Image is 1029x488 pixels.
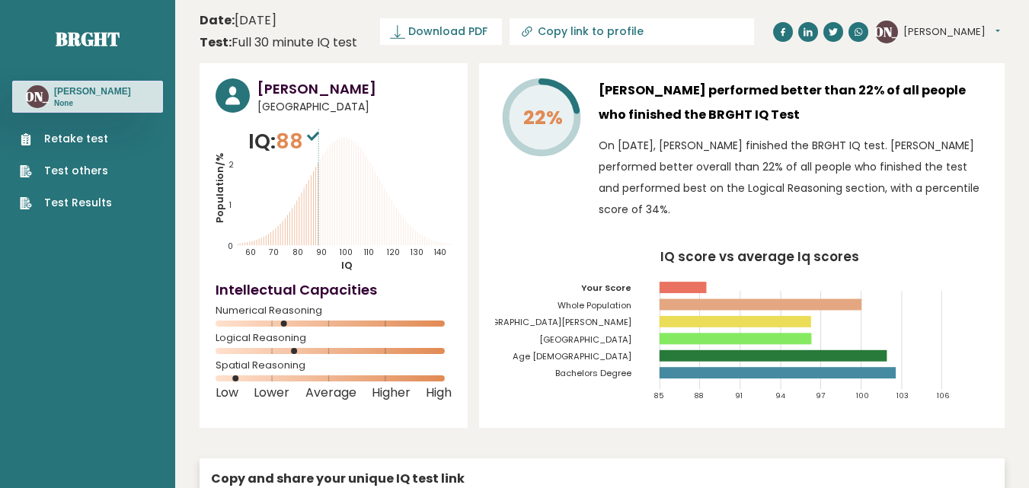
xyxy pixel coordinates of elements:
a: Test others [20,163,112,179]
tspan: 130 [411,247,423,258]
tspan: 140 [435,247,447,258]
span: Average [305,390,356,396]
tspan: IQ [342,259,353,272]
span: Lower [254,390,289,396]
tspan: 100 [857,391,870,400]
tspan: 106 [937,391,950,400]
div: Copy and share your unique IQ test link [211,470,993,488]
tspan: 22% [523,104,563,131]
span: [GEOGRAPHIC_DATA] [257,99,452,115]
tspan: 91 [736,391,743,400]
tspan: 120 [388,247,401,258]
tspan: IQ score vs average Iq scores [660,247,859,266]
tspan: 85 [655,391,664,400]
tspan: Whole Population [558,299,631,311]
tspan: 0 [228,241,233,253]
tspan: 100 [340,247,353,258]
time: [DATE] [200,11,276,30]
tspan: [GEOGRAPHIC_DATA] [539,333,631,346]
text: [PERSON_NAME] [836,22,938,40]
span: Download PDF [408,24,487,40]
h3: [PERSON_NAME] [54,85,131,97]
tspan: 70 [269,247,280,258]
tspan: 103 [897,391,909,400]
span: High [426,390,452,396]
div: Full 30 minute IQ test [200,33,357,52]
p: IQ: [248,126,323,157]
b: Test: [200,33,232,51]
tspan: 94 [776,391,786,400]
p: None [54,98,131,109]
tspan: Your Score [581,282,631,294]
span: Numerical Reasoning [216,308,452,314]
tspan: Population/% [213,153,226,223]
tspan: 110 [365,247,375,258]
a: Retake test [20,131,112,147]
tspan: 60 [245,247,256,258]
tspan: 97 [816,391,826,400]
button: [PERSON_NAME] [903,24,1000,40]
span: Low [216,390,238,396]
tspan: Bachelors Degree [555,367,631,379]
p: On [DATE], [PERSON_NAME] finished the BRGHT IQ test. [PERSON_NAME] performed better overall than ... [599,135,989,220]
span: Spatial Reasoning [216,362,452,368]
tspan: 88 [695,391,705,400]
span: Higher [372,390,411,396]
h3: [PERSON_NAME] [257,78,452,99]
span: 88 [276,127,323,155]
b: Date: [200,11,235,29]
tspan: Age [DEMOGRAPHIC_DATA] [513,350,631,362]
tspan: 1 [229,199,232,211]
a: Download PDF [380,18,502,45]
tspan: 90 [316,247,327,258]
h4: Intellectual Capacities [216,279,452,300]
h3: [PERSON_NAME] performed better than 22% of all people who finished the BRGHT IQ Test [599,78,989,127]
a: Brght [56,27,120,51]
tspan: 80 [293,247,304,258]
span: Logical Reasoning [216,335,452,341]
tspan: [GEOGRAPHIC_DATA][PERSON_NAME] [469,316,631,328]
a: Test Results [20,195,112,211]
tspan: 2 [228,159,234,171]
